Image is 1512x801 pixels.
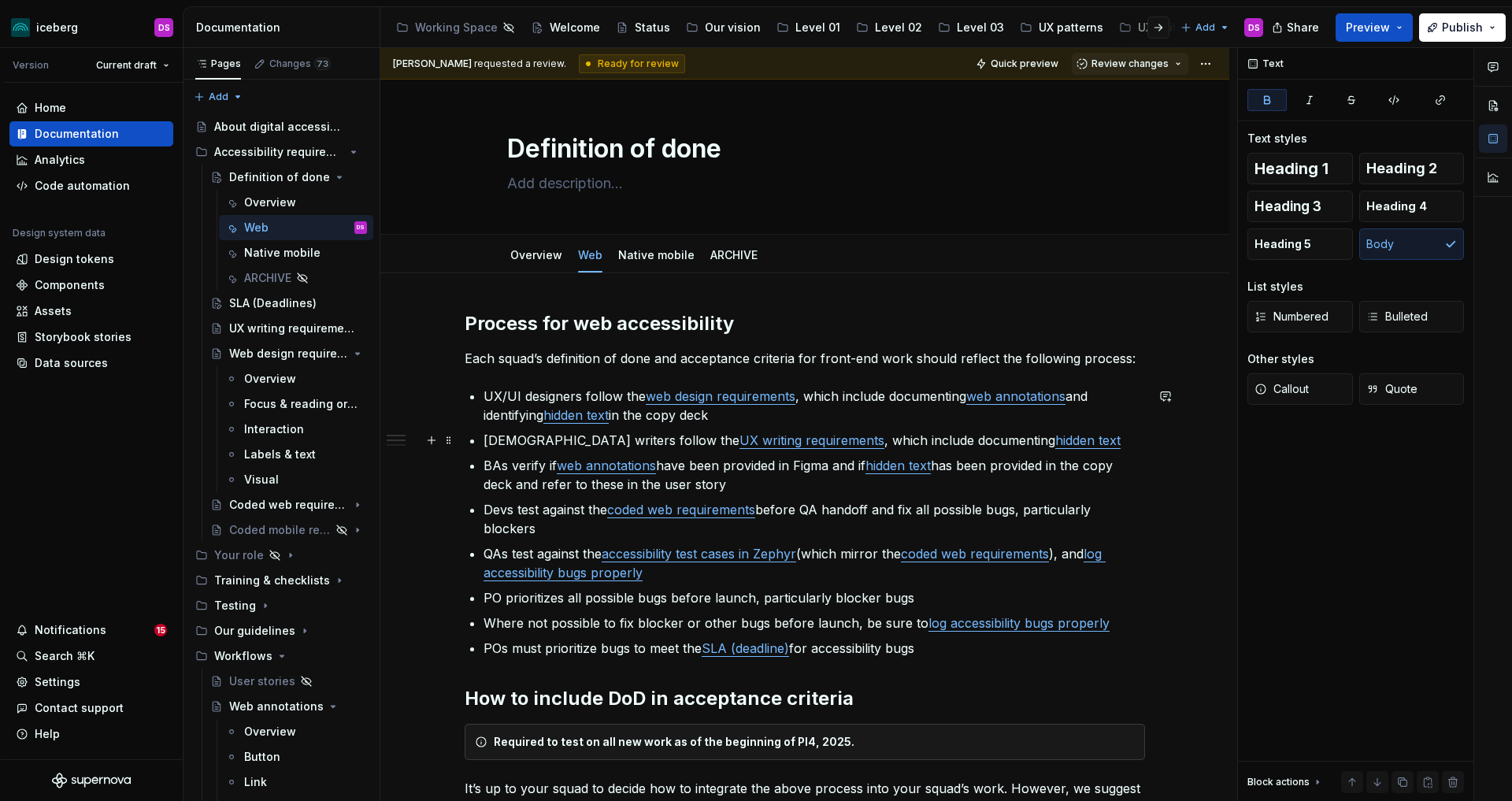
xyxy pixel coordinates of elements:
[219,719,373,744] a: Overview
[850,15,928,40] a: Level 02
[702,640,789,656] a: SLA (deadline)
[244,245,321,261] div: Native mobile
[196,20,373,35] div: Documentation
[35,726,60,742] div: Help
[550,20,600,35] div: Welcome
[704,238,764,271] div: ARCHIVE
[189,86,248,108] button: Add
[484,431,1145,450] p: [DEMOGRAPHIC_DATA] writers follow the , which include documenting
[865,458,931,473] a: hidden text
[219,467,373,492] a: Visual
[13,59,49,72] div: Version
[795,20,840,35] div: Level 01
[35,251,114,267] div: Design tokens
[578,248,602,261] a: Web
[244,195,296,210] div: Overview
[244,421,304,437] div: Interaction
[572,238,609,271] div: Web
[1366,309,1428,324] span: Bulleted
[244,774,267,790] div: Link
[1113,15,1200,40] a: UX writing
[229,295,317,311] div: SLA (Deadlines)
[219,215,373,240] a: WebDS
[1176,17,1235,39] button: Add
[1359,301,1465,332] button: Bulleted
[1336,13,1413,42] button: Preview
[9,95,173,121] a: Home
[229,522,331,538] div: Coded mobile requirements
[610,15,676,40] a: Status
[1091,57,1169,70] span: Review changes
[35,277,105,293] div: Components
[484,456,1145,494] p: BAs verify if have been provided in Figma and if has been provided in the copy deck and refer to ...
[189,114,373,139] a: About digital accessibility
[229,346,348,362] div: Web design requirements
[646,388,795,404] a: web design requirements
[189,593,373,618] div: Testing
[1359,373,1465,405] button: Quote
[219,190,373,215] a: Overview
[13,227,106,239] div: Design system data
[1039,20,1103,35] div: UX patterns
[189,543,373,568] div: Your role
[957,20,1004,35] div: Level 03
[966,388,1065,404] a: web annotations
[9,273,173,298] a: Components
[244,371,296,387] div: Overview
[1014,15,1110,40] a: UX patterns
[35,178,130,194] div: Code automation
[52,773,131,788] a: Supernova Logo
[9,121,173,146] a: Documentation
[618,248,695,261] a: Native mobile
[9,299,173,324] a: Assets
[415,20,498,35] div: Working Space
[9,350,173,376] a: Data sources
[214,573,330,588] div: Training & checklists
[189,618,373,643] div: Our guidelines
[244,472,279,488] div: Visual
[189,568,373,593] div: Training & checklists
[219,769,373,795] a: Link
[9,247,173,272] a: Design tokens
[204,517,373,543] a: Coded mobile requirements
[244,220,269,235] div: Web
[1366,381,1417,397] span: Quote
[1247,301,1353,332] button: Numbered
[932,15,1010,40] a: Level 03
[35,355,108,371] div: Data sources
[214,547,264,563] div: Your role
[214,119,344,135] div: About digital accessibility
[393,57,472,69] span: [PERSON_NAME]
[465,686,1145,711] h2: How to include DoD in acceptance criteria
[36,20,78,35] div: iceberg
[1247,279,1303,295] div: List styles
[494,735,854,748] strong: Required to test on all new work as of the beginning of PI4, 2025.
[244,749,280,765] div: Button
[158,21,170,34] div: DS
[484,588,1145,607] p: PO prioritizes all possible bugs before launch, particularly blocker bugs
[465,311,1145,336] h2: Process for web accessibility
[1254,236,1311,252] span: Heading 5
[1247,191,1353,222] button: Heading 3
[219,265,373,291] a: ARCHIVE
[1254,161,1329,176] span: Heading 1
[244,724,296,740] div: Overview
[96,59,157,72] span: Current draft
[607,502,755,517] a: coded web requirements
[971,53,1065,75] button: Quick preview
[9,643,173,669] button: Search ⌘K
[1346,20,1390,35] span: Preview
[219,417,373,442] a: Interaction
[390,12,1173,43] div: Page tree
[204,316,373,341] a: UX writing requirements
[1359,191,1465,222] button: Heading 4
[3,10,180,44] button: icebergDS
[89,54,176,76] button: Current draft
[229,673,295,689] div: User stories
[1287,20,1319,35] span: Share
[314,57,331,70] span: 73
[9,324,173,350] a: Storybook stories
[219,240,373,265] a: Native mobile
[219,366,373,391] a: Overview
[357,220,365,235] div: DS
